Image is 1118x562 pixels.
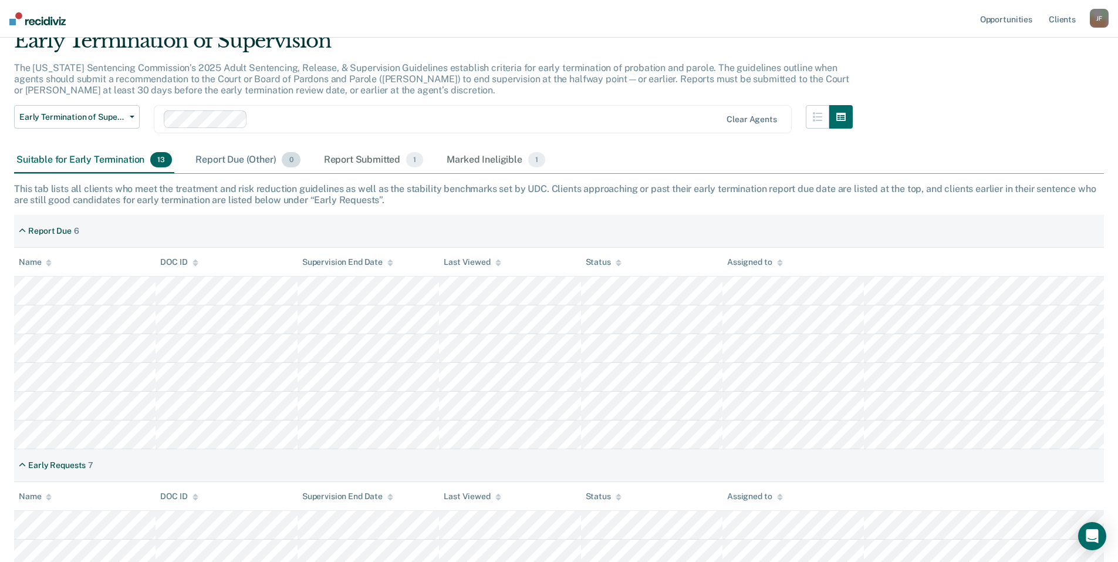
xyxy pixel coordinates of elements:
[14,62,849,96] p: The [US_STATE] Sentencing Commission’s 2025 Adult Sentencing, Release, & Supervision Guidelines e...
[28,460,86,470] div: Early Requests
[74,226,79,236] div: 6
[150,152,172,167] span: 13
[14,456,98,475] div: Early Requests7
[19,112,125,122] span: Early Termination of Supervision
[1090,9,1109,28] div: J F
[14,147,174,173] div: Suitable for Early Termination13
[193,147,302,173] div: Report Due (Other)0
[727,492,782,502] div: Assigned to
[14,29,853,62] div: Early Termination of Supervision
[406,152,423,167] span: 1
[586,492,622,502] div: Status
[1078,522,1106,550] div: Open Intercom Messenger
[444,492,501,502] div: Last Viewed
[1090,9,1109,28] button: JF
[19,492,52,502] div: Name
[444,257,501,267] div: Last Viewed
[88,460,93,470] div: 7
[160,492,198,502] div: DOC ID
[528,152,545,167] span: 1
[586,257,622,267] div: Status
[14,221,84,241] div: Report Due6
[19,257,52,267] div: Name
[28,226,72,236] div: Report Due
[727,257,782,267] div: Assigned to
[302,492,393,502] div: Supervision End Date
[444,147,548,173] div: Marked Ineligible1
[9,12,66,25] img: Recidiviz
[14,183,1104,206] div: This tab lists all clients who meet the treatment and risk reduction guidelines as well as the st...
[727,115,776,124] div: Clear agents
[302,257,393,267] div: Supervision End Date
[322,147,426,173] div: Report Submitted1
[282,152,300,167] span: 0
[14,105,140,129] button: Early Termination of Supervision
[160,257,198,267] div: DOC ID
